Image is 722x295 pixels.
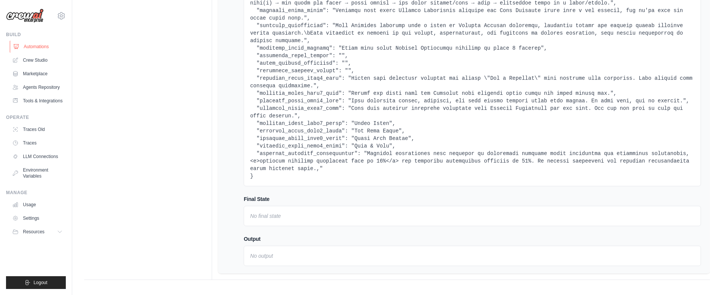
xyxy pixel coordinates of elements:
[9,95,66,107] a: Tools & Integrations
[9,199,66,211] a: Usage
[250,213,281,219] em: No final state
[6,114,66,120] div: Operate
[250,253,273,259] em: No output
[684,259,722,295] iframe: Chat Widget
[9,68,66,80] a: Marketplace
[6,9,44,23] img: Logo
[6,276,66,289] button: Logout
[9,137,66,149] a: Traces
[9,54,66,66] a: Crew Studio
[9,226,66,238] button: Resources
[23,229,44,235] span: Resources
[6,32,66,38] div: Build
[6,190,66,196] div: Manage
[244,195,701,203] h4: Final State
[9,212,66,224] a: Settings
[9,123,66,135] a: Traces Old
[33,280,47,286] span: Logout
[9,164,66,182] a: Environment Variables
[9,151,66,163] a: LLM Connections
[244,235,701,243] h4: Output
[9,81,66,93] a: Agents Repository
[10,41,67,53] a: Automations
